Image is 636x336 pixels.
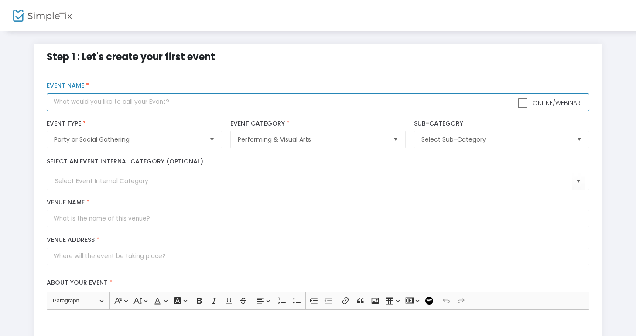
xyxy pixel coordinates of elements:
label: Select an event internal category (optional) [47,157,203,166]
button: Select [572,173,585,190]
label: Venue Name [47,199,589,207]
input: What would you like to call your Event? [47,93,589,111]
label: Event Type [47,120,222,128]
span: Step 1 : Let's create your first event [47,50,215,64]
button: Select [206,131,218,148]
label: Venue Address [47,236,589,244]
input: What is the name of this venue? [47,210,589,227]
button: Select [390,131,402,148]
button: Select [573,131,585,148]
label: Sub-Category [414,120,589,128]
span: Online/Webinar [531,98,581,107]
span: Party or Social Gathering [54,135,202,144]
input: Select Event Internal Category [55,176,572,186]
span: Select Sub-Category [421,135,569,144]
label: Event Name [47,82,589,90]
label: About your event [43,274,594,292]
span: Paragraph [53,295,98,306]
span: Performing & Visual Arts [238,135,386,144]
div: Editor toolbar [47,292,589,309]
label: Event Category [230,120,405,128]
button: Paragraph [49,294,108,307]
input: Where will the event be taking place? [47,248,589,265]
